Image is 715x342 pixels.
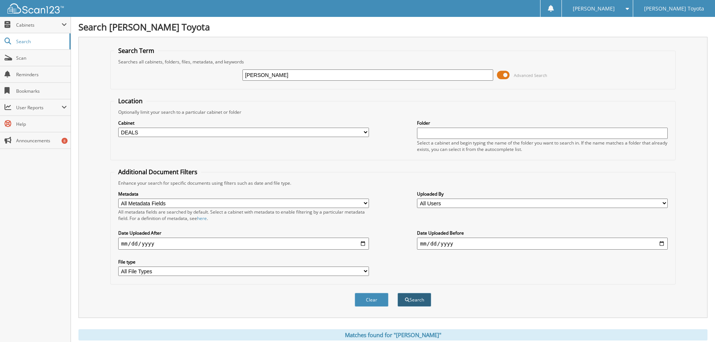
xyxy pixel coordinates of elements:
[118,120,369,126] label: Cabinet
[118,259,369,265] label: File type
[16,22,62,28] span: Cabinets
[417,191,668,197] label: Uploaded By
[118,209,369,221] div: All metadata fields are searched by default. Select a cabinet with metadata to enable filtering b...
[16,38,66,45] span: Search
[78,21,707,33] h1: Search [PERSON_NAME] Toyota
[355,293,388,307] button: Clear
[16,137,67,144] span: Announcements
[118,191,369,197] label: Metadata
[8,3,64,14] img: scan123-logo-white.svg
[573,6,615,11] span: [PERSON_NAME]
[16,55,67,61] span: Scan
[78,329,707,340] div: Matches found for "[PERSON_NAME]"
[417,230,668,236] label: Date Uploaded Before
[16,104,62,111] span: User Reports
[16,71,67,78] span: Reminders
[417,120,668,126] label: Folder
[114,168,201,176] legend: Additional Document Filters
[16,88,67,94] span: Bookmarks
[644,6,704,11] span: [PERSON_NAME] Toyota
[417,238,668,250] input: end
[114,47,158,55] legend: Search Term
[62,138,68,144] div: 8
[114,97,146,105] legend: Location
[114,59,671,65] div: Searches all cabinets, folders, files, metadata, and keywords
[397,293,431,307] button: Search
[114,109,671,115] div: Optionally limit your search to a particular cabinet or folder
[197,215,207,221] a: here
[118,238,369,250] input: start
[114,180,671,186] div: Enhance your search for specific documents using filters such as date and file type.
[514,72,547,78] span: Advanced Search
[677,306,715,342] iframe: Chat Widget
[16,121,67,127] span: Help
[417,140,668,152] div: Select a cabinet and begin typing the name of the folder you want to search in. If the name match...
[118,230,369,236] label: Date Uploaded After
